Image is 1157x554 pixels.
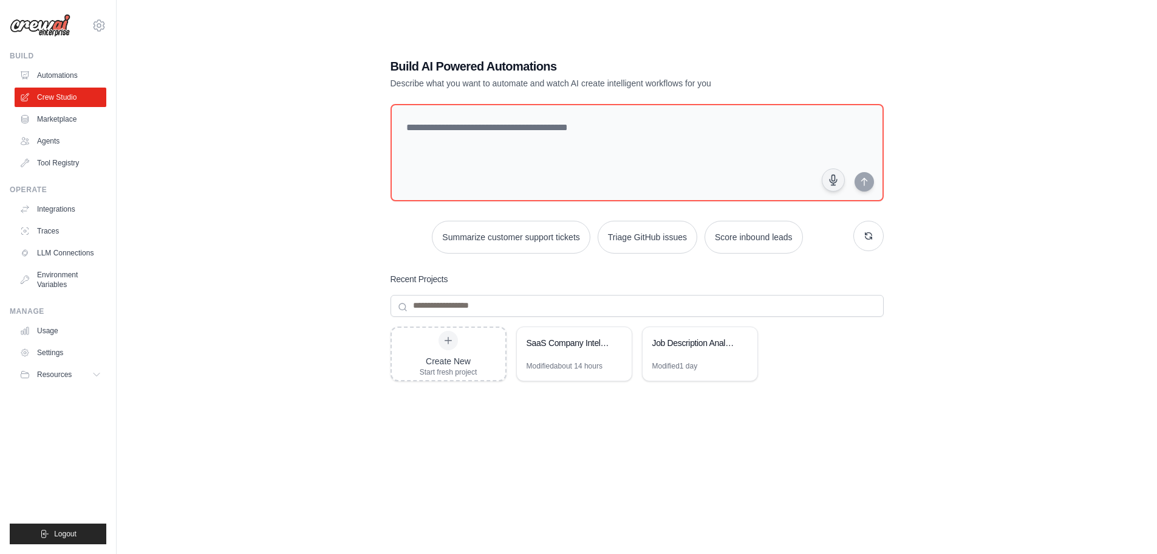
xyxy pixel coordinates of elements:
div: Operate [10,185,106,195]
div: Build [10,51,106,61]
div: Create New [420,355,477,367]
a: Integrations [15,199,106,219]
p: Describe what you want to automate and watch AI create intelligent workflows for you [391,77,799,89]
button: Score inbound leads [705,221,803,254]
a: Environment Variables [15,265,106,294]
div: SaaS Company Intelligence Research [527,337,610,349]
div: Start fresh project [420,367,477,377]
a: Usage [15,321,106,341]
div: Job Description Analyzer [652,337,735,349]
a: Traces [15,221,106,241]
span: Resources [37,370,72,379]
h3: Recent Projects [391,273,448,285]
img: Logo [10,14,70,37]
a: Crew Studio [15,88,106,107]
button: Resources [15,365,106,384]
button: Logout [10,524,106,544]
button: Click to speak your automation idea [822,168,845,192]
a: Automations [15,66,106,85]
h1: Build AI Powered Automations [391,58,799,75]
div: Manage [10,306,106,316]
button: Summarize customer support tickets [432,221,590,254]
button: Triage GitHub issues [598,221,697,254]
a: Tool Registry [15,153,106,173]
div: Modified about 14 hours [527,361,602,371]
a: LLM Connections [15,243,106,263]
div: Modified 1 day [652,361,698,371]
a: Marketplace [15,109,106,129]
a: Agents [15,131,106,151]
a: Settings [15,343,106,362]
button: Get new suggestions [853,221,884,251]
span: Logout [54,529,77,539]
